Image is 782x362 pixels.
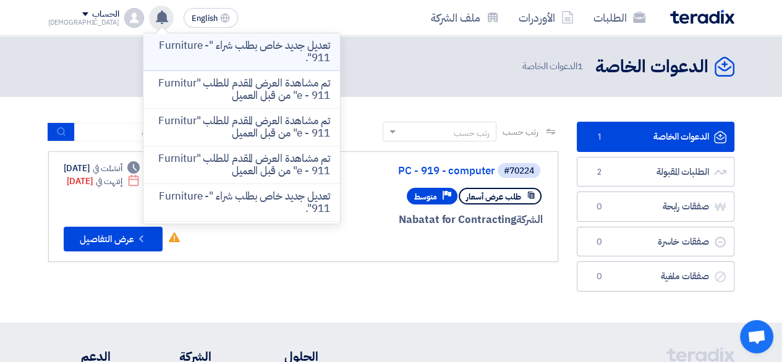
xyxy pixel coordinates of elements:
[153,153,330,177] p: تم مشاهدة العرض المقدم للطلب "Furniture - 911" من قبل العميل
[92,9,119,20] div: الحساب
[153,77,330,102] p: تم مشاهدة العرض المقدم للطلب "Furniture - 911" من قبل العميل
[516,212,543,227] span: الشركة
[577,122,734,152] a: الدعوات الخاصة1
[466,191,521,203] span: طلب عرض أسعار
[592,131,607,143] span: 1
[592,201,607,213] span: 0
[67,175,140,188] div: [DATE]
[96,175,122,188] span: إنتهت في
[595,55,708,79] h2: الدعوات الخاصة
[93,162,122,175] span: أنشئت في
[153,190,330,215] p: تعديل جديد خاص بطلب شراء "Furniture - 911".
[522,59,585,74] span: الدعوات الخاصة
[577,261,734,292] a: صفقات ملغية0
[577,227,734,257] a: صفقات خاسرة0
[421,3,509,32] a: ملف الشركة
[577,59,583,73] span: 1
[503,125,538,138] span: رتب حسب
[454,127,490,140] div: رتب حسب
[64,227,163,251] button: عرض التفاصيل
[584,3,655,32] a: الطلبات
[153,115,330,140] p: تم مشاهدة العرض المقدم للطلب "Furniture - 911" من قبل العميل
[75,123,248,141] input: ابحث بعنوان أو رقم الطلب
[248,166,495,177] a: PC - 919 - computer
[192,14,218,23] span: English
[740,320,773,353] a: Open chat
[577,192,734,222] a: صفقات رابحة0
[509,3,584,32] a: الأوردرات
[48,19,119,26] div: [DEMOGRAPHIC_DATA]
[577,157,734,187] a: الطلبات المقبولة2
[592,166,607,179] span: 2
[592,271,607,283] span: 0
[592,236,607,248] span: 0
[124,8,144,28] img: profile_test.png
[184,8,238,28] button: English
[670,10,734,24] img: Teradix logo
[414,191,437,203] span: متوسط
[504,167,534,175] div: #70224
[245,212,543,228] div: Nabatat for Contracting
[153,40,330,64] p: تعديل جديد خاص بطلب شراء "Furniture - 911".
[64,162,140,175] div: [DATE]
